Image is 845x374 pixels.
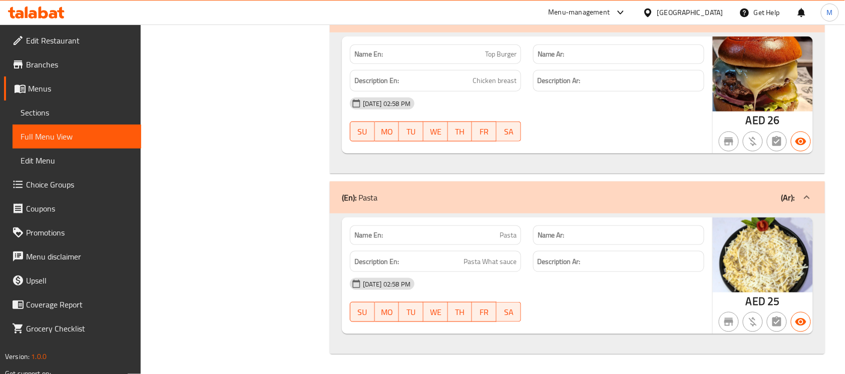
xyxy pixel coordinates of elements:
[4,244,141,268] a: Menu disclaimer
[375,302,399,322] button: MO
[4,220,141,244] a: Promotions
[743,312,763,332] button: Purchased item
[719,131,739,151] button: Not branch specific item
[538,74,581,87] strong: Description Ar:
[354,305,371,319] span: SU
[743,131,763,151] button: Purchased item
[399,121,424,141] button: TU
[13,148,141,172] a: Edit Menu
[403,305,419,319] span: TU
[428,124,444,139] span: WE
[350,121,375,141] button: SU
[26,298,133,310] span: Coverage Report
[379,124,395,139] span: MO
[472,302,497,322] button: FR
[746,110,765,130] span: AED
[26,34,133,46] span: Edit Restaurant
[424,121,448,141] button: WE
[13,124,141,148] a: Full Menu View
[354,74,399,87] strong: Description En:
[13,100,141,124] a: Sections
[768,110,780,130] span: 26
[4,76,141,100] a: Menus
[448,121,473,141] button: TH
[501,124,517,139] span: SA
[452,305,469,319] span: TH
[379,305,395,319] span: MO
[713,217,813,292] img: mmw_638946683493419610
[4,268,141,292] a: Upsell
[4,28,141,52] a: Edit Restaurant
[4,292,141,316] a: Coverage Report
[713,36,813,111] img: mmw_638946683442267605
[549,6,610,18] div: Menu-management
[350,302,375,322] button: SU
[21,154,133,166] span: Edit Menu
[500,230,517,240] span: Pasta
[354,124,371,139] span: SU
[354,255,399,268] strong: Description En:
[359,99,414,108] span: [DATE] 02:58 PM
[399,302,424,322] button: TU
[4,196,141,220] a: Coupons
[26,58,133,70] span: Branches
[21,130,133,142] span: Full Menu View
[767,312,787,332] button: Not has choices
[719,312,739,332] button: Not branch specific item
[767,131,787,151] button: Not has choices
[428,305,444,319] span: WE
[476,124,493,139] span: FR
[26,178,133,190] span: Choice Groups
[4,52,141,76] a: Branches
[472,121,497,141] button: FR
[485,49,517,59] span: Top Burger
[791,131,811,151] button: Available
[5,350,30,363] span: Version:
[354,49,383,59] strong: Name En:
[26,274,133,286] span: Upsell
[359,279,414,289] span: [DATE] 02:58 PM
[448,302,473,322] button: TH
[342,190,356,205] b: (En):
[330,181,825,213] div: (En): Pasta(Ar):
[21,106,133,118] span: Sections
[497,302,521,322] button: SA
[28,82,133,94] span: Menus
[26,226,133,238] span: Promotions
[501,305,517,319] span: SA
[827,7,833,18] span: M
[26,202,133,214] span: Coupons
[26,322,133,334] span: Grocery Checklist
[538,230,565,240] strong: Name Ar:
[768,291,780,311] span: 25
[781,190,795,205] b: (Ar):
[538,255,581,268] strong: Description Ar:
[497,121,521,141] button: SA
[476,305,493,319] span: FR
[791,312,811,332] button: Available
[424,302,448,322] button: WE
[4,316,141,340] a: Grocery Checklist
[26,250,133,262] span: Menu disclaimer
[657,7,723,18] div: [GEOGRAPHIC_DATA]
[538,49,565,59] strong: Name Ar:
[452,124,469,139] span: TH
[464,255,517,268] span: Pasta What sauce
[354,230,383,240] strong: Name En:
[4,172,141,196] a: Choice Groups
[31,350,47,363] span: 1.0.0
[473,74,517,87] span: Chicken breast
[403,124,419,139] span: TU
[375,121,399,141] button: MO
[746,291,765,311] span: AED
[342,191,377,203] p: Pasta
